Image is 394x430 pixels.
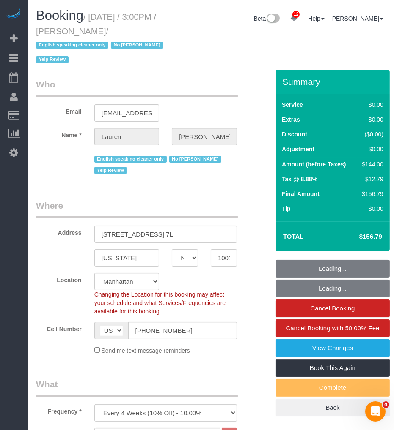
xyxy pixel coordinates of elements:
[94,156,167,163] span: English speaking cleaner only
[36,27,165,65] span: /
[94,128,160,145] input: First Name
[282,175,317,183] label: Tax @ 8.88%
[276,339,390,357] a: View Changes
[36,78,238,97] legend: Who
[30,273,88,284] label: Location
[282,101,303,109] label: Service
[266,14,280,24] img: New interface
[36,56,69,63] span: Yelp Review
[36,12,165,65] small: / [DATE] / 3:00PM / [PERSON_NAME]
[282,160,346,169] label: Amount (before Taxes)
[30,128,88,139] label: Name *
[359,101,383,109] div: $0.00
[359,115,383,124] div: $0.00
[30,404,88,416] label: Frequency *
[254,15,280,22] a: Beta
[282,204,291,213] label: Tip
[331,15,383,22] a: [PERSON_NAME]
[276,299,390,317] a: Cancel Booking
[282,77,386,87] h3: Summary
[276,359,390,377] a: Book This Again
[30,322,88,333] label: Cell Number
[283,233,304,240] strong: Total
[5,8,22,20] img: Automaid Logo
[94,167,127,174] span: Yelp Review
[359,190,383,198] div: $156.79
[359,160,383,169] div: $144.00
[359,130,383,139] div: ($0.00)
[94,291,226,315] span: Changing the Location for this booking may affect your schedule and what Services/Frequencies are...
[282,130,307,139] label: Discount
[101,347,190,354] span: Send me text message reminders
[36,378,238,397] legend: What
[94,249,160,267] input: City
[211,249,237,267] input: Zip Code
[282,115,300,124] label: Extras
[276,399,390,416] a: Back
[94,104,160,122] input: Email
[36,8,83,23] span: Booking
[36,199,238,218] legend: Where
[359,175,383,183] div: $12.79
[359,145,383,153] div: $0.00
[308,15,325,22] a: Help
[286,324,380,332] span: Cancel Booking with 50.00% Fee
[30,226,88,237] label: Address
[36,42,108,49] span: English speaking cleaner only
[286,8,302,27] a: 12
[282,190,320,198] label: Final Amount
[276,319,390,337] a: Cancel Booking with 50.00% Fee
[172,128,237,145] input: Last Name
[334,233,382,240] h4: $156.79
[383,401,389,408] span: 4
[365,401,386,422] iframe: Intercom live chat
[30,104,88,116] label: Email
[359,204,383,213] div: $0.00
[128,322,237,339] input: Cell Number
[282,145,314,153] label: Adjustment
[169,156,221,163] span: No [PERSON_NAME]
[292,11,300,18] span: 12
[111,42,163,49] span: No [PERSON_NAME]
